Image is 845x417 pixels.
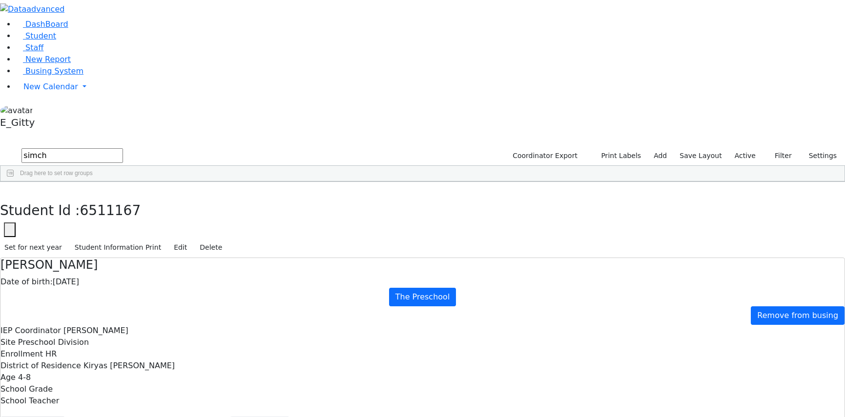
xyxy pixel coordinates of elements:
label: IEP Coordinator [0,325,61,337]
label: School Teacher [0,395,59,407]
a: Remove from busing [751,306,845,325]
span: 6511167 [80,202,141,218]
label: School Grade [0,383,53,395]
button: Delete [195,240,227,255]
span: New Calendar [23,82,78,91]
span: [PERSON_NAME] [63,326,128,335]
span: Preschool Division [18,338,89,347]
a: Student [16,31,56,40]
span: Student [25,31,56,40]
button: Student Information Print [70,240,165,255]
a: DashBoard [16,20,68,29]
span: DashBoard [25,20,68,29]
span: Kiryas [PERSON_NAME] [83,361,175,370]
button: Save Layout [675,148,726,163]
a: The Preschool [389,288,456,306]
button: Edit [169,240,191,255]
button: Settings [796,148,841,163]
a: Staff [16,43,43,52]
span: Drag here to set row groups [20,170,93,177]
input: Search [21,148,123,163]
span: HR [45,349,57,358]
label: Enrollment [0,348,43,360]
h4: [PERSON_NAME] [0,258,845,272]
label: District of Residence [0,360,81,372]
span: Staff [25,43,43,52]
button: Filter [762,148,796,163]
div: [DATE] [0,276,845,288]
label: Age [0,372,16,383]
span: 4-8 [18,373,31,382]
label: Site [0,337,16,348]
span: Remove from busing [757,311,838,320]
a: New Calendar [16,77,845,97]
span: Busing System [25,66,83,76]
button: Print Labels [590,148,645,163]
a: New Report [16,55,71,64]
a: Busing System [16,66,83,76]
a: Add [649,148,671,163]
label: Active [730,148,760,163]
button: Coordinator Export [506,148,582,163]
span: New Report [25,55,71,64]
label: Date of birth: [0,276,53,288]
